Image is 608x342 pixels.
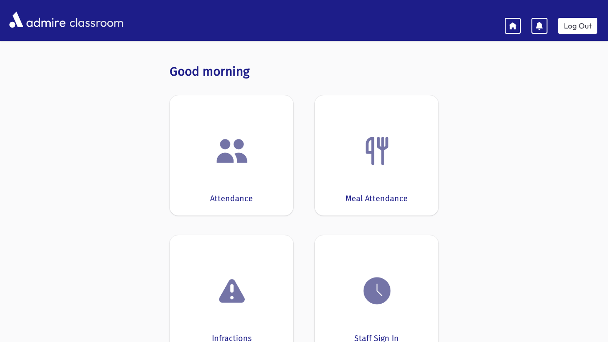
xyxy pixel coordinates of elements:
h3: Good morning [170,64,438,79]
img: clock.png [360,274,394,308]
div: Meal Attendance [345,193,408,205]
img: AdmirePro [7,9,68,30]
a: Log Out [558,18,597,34]
img: users.png [215,134,249,168]
span: classroom [68,8,124,32]
img: Fork.png [360,134,394,168]
img: exclamation.png [215,276,249,309]
div: Attendance [210,193,253,205]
